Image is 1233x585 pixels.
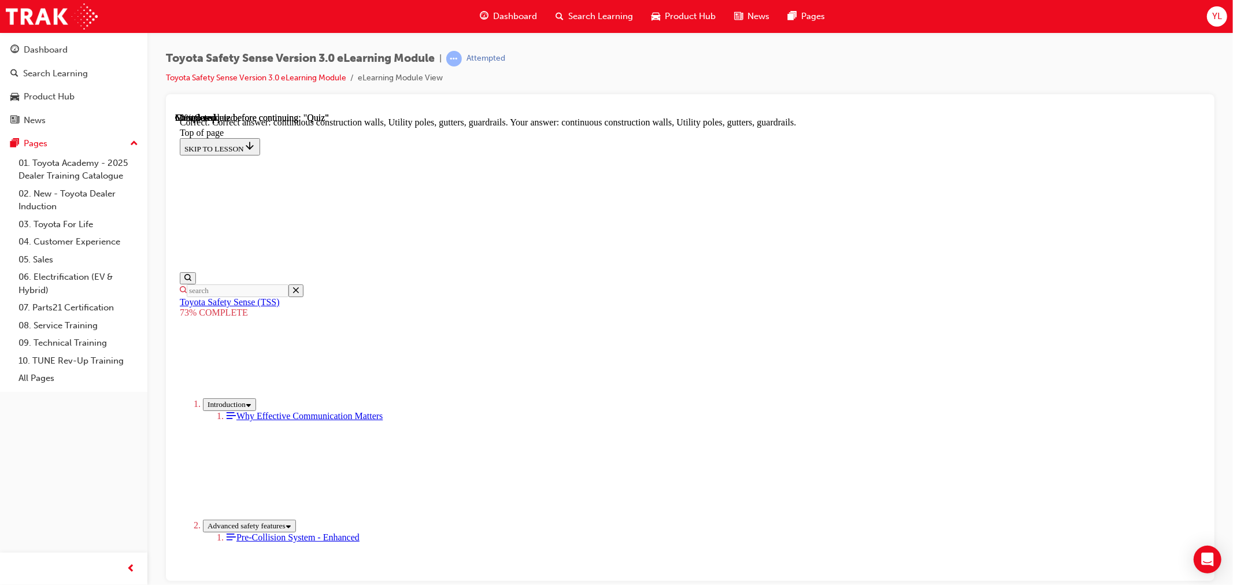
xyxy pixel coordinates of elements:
a: 09. Technical Training [14,334,143,352]
a: guage-iconDashboard [471,5,546,28]
a: 05. Sales [14,251,143,269]
div: Product Hub [24,90,75,103]
span: Pages [801,10,825,23]
a: car-iconProduct Hub [642,5,725,28]
span: news-icon [10,116,19,126]
button: DashboardSearch LearningProduct HubNews [5,37,143,133]
span: news-icon [734,9,743,24]
input: Search [12,172,113,184]
span: search-icon [556,9,564,24]
span: Toyota Safety Sense Version 3.0 eLearning Module [166,52,435,65]
span: SKIP TO LESSON [9,32,80,40]
button: Toggle section: Advanced safety features [28,407,121,420]
span: search-icon [10,69,18,79]
a: 06. Electrification (EV & Hybrid) [14,268,143,299]
span: car-icon [10,92,19,102]
a: 03. Toyota For Life [14,216,143,234]
span: pages-icon [788,9,797,24]
div: News [24,114,46,127]
a: Dashboard [5,39,143,61]
img: Trak [6,3,98,29]
span: Introduction [32,287,71,296]
div: Top of page [5,15,1025,25]
span: prev-icon [127,562,136,576]
span: car-icon [651,9,660,24]
span: learningRecordVerb_ATTEMPT-icon [446,51,462,66]
a: 08. Service Training [14,317,143,335]
span: Search Learning [568,10,633,23]
span: Advanced safety features [32,409,110,417]
button: Close the search form [113,172,128,184]
a: Product Hub [5,86,143,108]
span: pages-icon [10,139,19,149]
button: Pages [5,133,143,154]
span: up-icon [130,136,138,151]
a: 07. Parts21 Certification [14,299,143,317]
div: 73% COMPLETE [5,195,1025,205]
span: guage-icon [10,45,19,55]
button: SKIP TO LESSON [5,25,85,43]
button: Show search bar [5,160,21,172]
a: 02. New - Toyota Dealer Induction [14,185,143,216]
span: | [439,52,442,65]
a: pages-iconPages [779,5,834,28]
div: Open Intercom Messenger [1194,546,1221,573]
div: Pages [24,137,47,150]
a: 01. Toyota Academy - 2025 Dealer Training Catalogue [14,154,143,185]
a: Search Learning [5,63,143,84]
a: search-iconSearch Learning [546,5,642,28]
span: Product Hub [665,10,716,23]
div: Dashboard [24,43,68,57]
span: YL [1212,10,1222,23]
li: eLearning Module View [358,72,443,85]
span: News [747,10,769,23]
a: 04. Customer Experience [14,233,143,251]
button: Toggle section: Introduction [28,286,81,298]
div: Attempted [466,53,505,64]
a: All Pages [14,369,143,387]
div: Search Learning [23,67,88,80]
span: Dashboard [493,10,537,23]
a: News [5,110,143,131]
a: Toyota Safety Sense Version 3.0 eLearning Module [166,73,346,83]
div: Correct. Correct answer: continuous construction walls, Utility poles, gutters, guardrails. Your ... [5,5,1025,15]
a: news-iconNews [725,5,779,28]
a: Toyota Safety Sense (TSS) [5,184,105,194]
button: YL [1207,6,1227,27]
span: guage-icon [480,9,488,24]
a: 10. TUNE Rev-Up Training [14,352,143,370]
